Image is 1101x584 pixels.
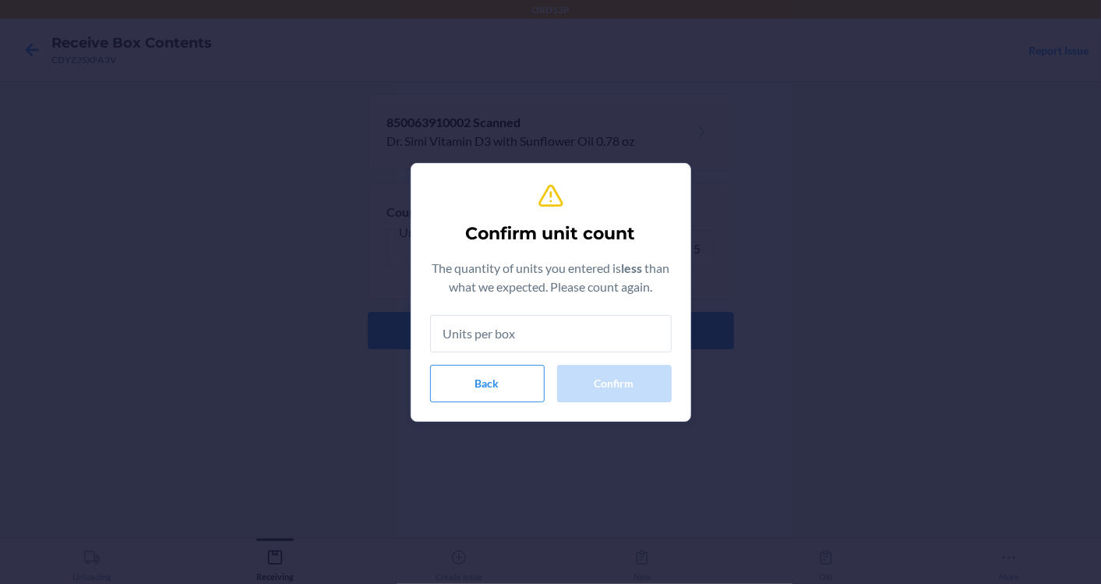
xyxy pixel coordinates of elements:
input: Units per box [430,315,672,352]
b: less [621,260,644,275]
h2: Confirm unit count [466,221,636,246]
button: Back [430,365,545,402]
button: Confirm [557,365,672,402]
p: The quantity of units you entered is than what we expected. Please count again. [430,259,672,296]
